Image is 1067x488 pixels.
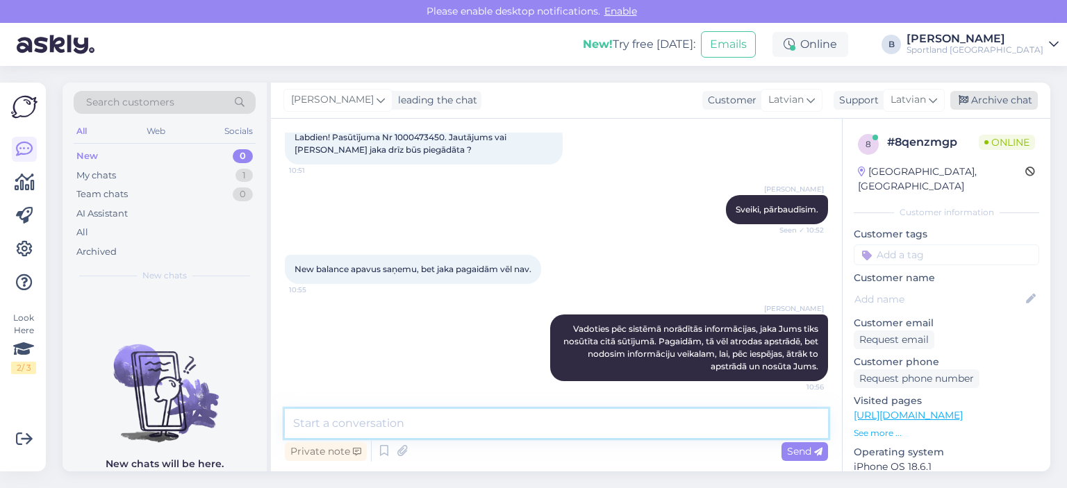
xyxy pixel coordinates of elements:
[76,149,98,163] div: New
[74,122,90,140] div: All
[772,382,824,392] span: 10:56
[11,94,38,120] img: Askly Logo
[768,92,804,108] span: Latvian
[76,187,128,201] div: Team chats
[583,36,695,53] div: Try free [DATE]:
[142,269,187,282] span: New chats
[854,227,1039,242] p: Customer tags
[854,394,1039,408] p: Visited pages
[887,134,979,151] div: # 8qenzmgp
[563,323,820,371] span: Vadoties pēc sistēmā norādītās informācijas, jaka Jums tiks nosūtīta citā sūtījumā. Pagaidām, tā ...
[736,204,818,214] span: Sveiki, pārbaudīsim.
[289,165,341,176] span: 10:51
[701,31,756,58] button: Emails
[787,445,822,457] span: Send
[950,91,1038,110] div: Archive chat
[772,225,824,235] span: Seen ✓ 10:52
[854,330,934,349] div: Request email
[295,264,531,274] span: New balance apavus saņemu, bet jaka pagaidām vēl nav.
[600,5,641,17] span: Enable
[834,93,879,108] div: Support
[854,369,979,388] div: Request phone number
[772,32,848,57] div: Online
[76,169,116,183] div: My chats
[583,37,613,51] b: New!
[854,427,1039,439] p: See more ...
[86,95,174,110] span: Search customers
[11,312,36,374] div: Look Here
[907,33,1043,44] div: [PERSON_NAME]
[106,457,224,471] p: New chats will be here.
[233,187,253,201] div: 0
[235,169,253,183] div: 1
[76,245,117,259] div: Archived
[854,244,1039,265] input: Add a tag
[63,319,267,444] img: No chats
[222,122,256,140] div: Socials
[233,149,253,163] div: 0
[854,460,1039,474] p: iPhone OS 18.6.1
[764,184,824,194] span: [PERSON_NAME]
[11,362,36,374] div: 2 / 3
[291,92,374,108] span: [PERSON_NAME]
[979,135,1035,150] span: Online
[854,316,1039,330] p: Customer email
[289,285,341,295] span: 10:55
[285,442,367,461] div: Private note
[866,139,871,149] span: 8
[907,33,1059,56] a: [PERSON_NAME]Sportland [GEOGRAPHIC_DATA]
[882,35,901,54] div: B
[858,165,1025,194] div: [GEOGRAPHIC_DATA], [GEOGRAPHIC_DATA]
[854,292,1023,307] input: Add name
[392,93,477,108] div: leading the chat
[76,207,128,221] div: AI Assistant
[854,355,1039,369] p: Customer phone
[854,271,1039,285] p: Customer name
[76,226,88,239] div: All
[854,445,1039,460] p: Operating system
[891,92,926,108] span: Latvian
[854,409,963,421] a: [URL][DOMAIN_NAME]
[144,122,168,140] div: Web
[702,93,756,108] div: Customer
[907,44,1043,56] div: Sportland [GEOGRAPHIC_DATA]
[854,206,1039,219] div: Customer information
[764,303,824,314] span: [PERSON_NAME]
